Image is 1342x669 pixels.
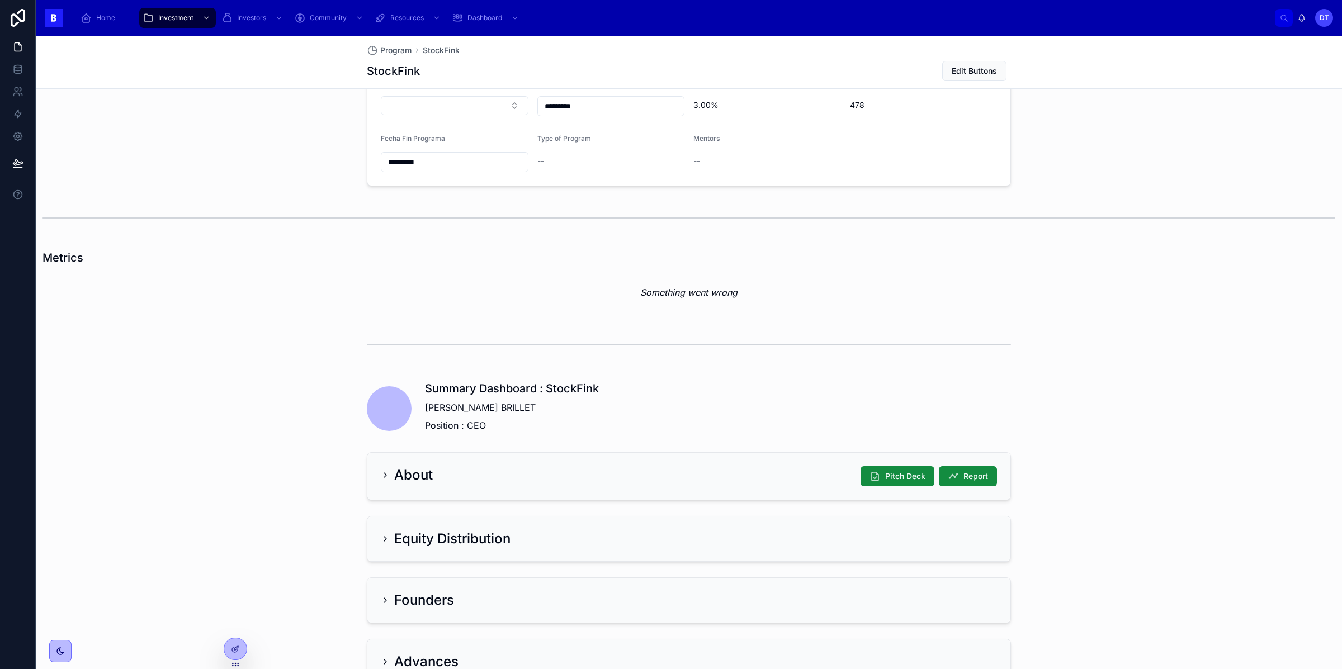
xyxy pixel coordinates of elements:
[367,63,420,79] h1: StockFink
[381,96,528,115] button: Select Button
[425,381,599,396] h1: Summary Dashboard : StockFink
[963,471,988,482] span: Report
[885,471,925,482] span: Pitch Deck
[310,13,347,22] span: Community
[72,6,1275,30] div: scrollable content
[381,134,445,143] span: Fecha Fin Programa
[139,8,216,28] a: Investment
[96,13,115,22] span: Home
[952,65,997,77] span: Edit Buttons
[537,134,591,143] span: Type of Program
[218,8,289,28] a: Investors
[423,45,460,56] a: StockFink
[394,530,511,548] h2: Equity Distribution
[42,250,83,265] h1: Metrics
[425,401,599,414] p: [PERSON_NAME] BRILLET
[640,286,738,299] em: Something went wrong
[45,9,63,27] img: App logo
[425,419,599,432] p: Position : CEO
[693,134,720,143] span: Mentors
[861,466,934,486] button: Pitch Deck
[394,466,433,484] h2: About
[367,45,412,56] a: Program
[237,13,266,22] span: Investors
[942,61,1007,81] button: Edit Buttons
[448,8,524,28] a: Dashboard
[693,155,700,167] span: --
[394,591,454,609] h2: Founders
[158,13,193,22] span: Investment
[371,8,446,28] a: Resources
[77,8,123,28] a: Home
[467,13,502,22] span: Dashboard
[693,99,841,111] span: 3.00%
[390,13,424,22] span: Resources
[939,466,997,486] button: Report
[1320,13,1329,22] span: DT
[850,99,998,111] span: 478
[380,45,412,56] span: Program
[537,155,544,167] span: --
[291,8,369,28] a: Community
